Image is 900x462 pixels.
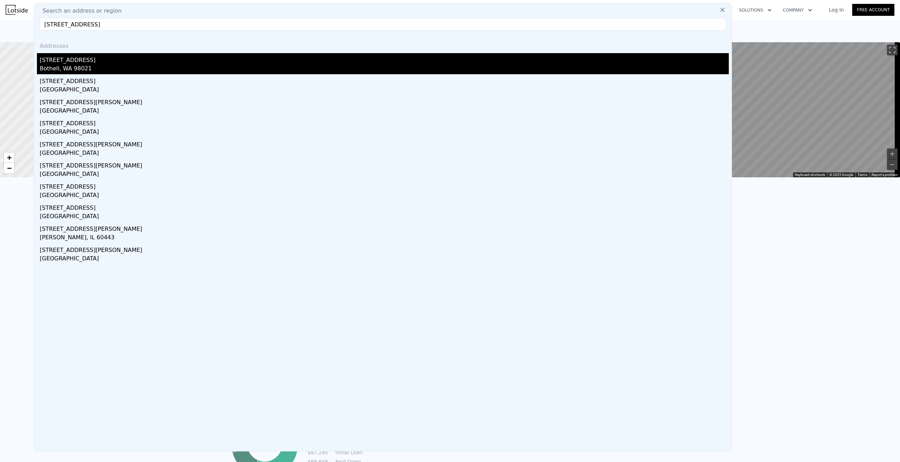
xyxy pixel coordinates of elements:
div: [STREET_ADDRESS][PERSON_NAME] [40,243,729,254]
span: + [7,153,12,162]
div: [STREET_ADDRESS][PERSON_NAME] [40,159,729,170]
div: [GEOGRAPHIC_DATA] [40,212,729,222]
div: Bothell, WA 98021 [40,64,729,74]
a: Zoom out [4,163,14,173]
a: Log In [821,6,852,13]
div: [STREET_ADDRESS] [40,116,729,128]
div: [GEOGRAPHIC_DATA] [40,191,729,201]
button: Zoom in [887,148,898,159]
div: [STREET_ADDRESS] [40,201,729,212]
div: [GEOGRAPHIC_DATA] [40,254,729,264]
a: Zoom in [4,152,14,163]
div: [STREET_ADDRESS][PERSON_NAME] [40,138,729,149]
div: [GEOGRAPHIC_DATA] [40,128,729,138]
div: [PERSON_NAME], IL 60443 [40,233,729,243]
td: $87,295 [304,449,328,456]
div: [GEOGRAPHIC_DATA] [40,107,729,116]
a: Report a problem [872,173,898,177]
div: [STREET_ADDRESS][PERSON_NAME] [40,222,729,233]
div: [STREET_ADDRESS] [40,180,729,191]
button: Toggle fullscreen view [887,45,898,55]
a: Terms [857,173,867,177]
button: Keyboard shortcuts [795,172,825,177]
span: © 2025 Google [829,173,853,177]
img: Lotside [6,5,28,15]
div: [STREET_ADDRESS] [40,74,729,86]
button: Zoom out [887,159,898,170]
div: [GEOGRAPHIC_DATA] [40,170,729,180]
div: [STREET_ADDRESS] [40,53,729,64]
button: Solutions [733,4,777,17]
div: [GEOGRAPHIC_DATA] [40,149,729,159]
div: [STREET_ADDRESS][PERSON_NAME] [40,95,729,107]
span: − [7,164,12,172]
div: [GEOGRAPHIC_DATA] [40,86,729,95]
span: Search an address or region [37,7,122,15]
div: Addresses [37,36,729,53]
input: Enter an address, city, region, neighborhood or zip code [40,18,726,31]
button: Company [777,4,818,17]
a: Free Account [852,4,894,16]
td: Initial Loan [334,449,366,456]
